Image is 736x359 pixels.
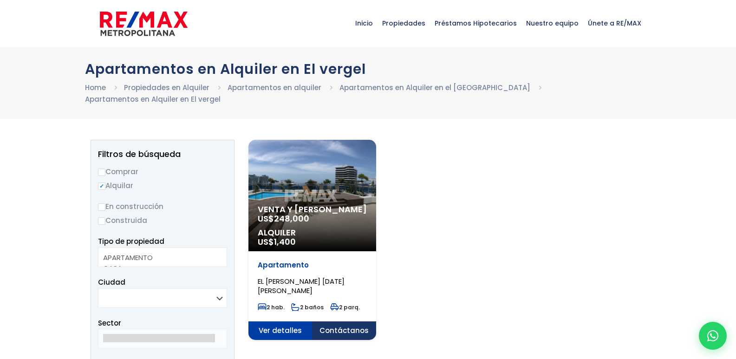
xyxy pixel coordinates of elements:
a: Apartamentos en Alquiler en el [GEOGRAPHIC_DATA] [339,83,530,92]
span: Inicio [351,9,378,37]
h2: Filtros de búsqueda [98,150,227,159]
a: Apartamentos en alquiler [228,83,321,92]
h1: Apartamentos en Alquiler en El vergel [85,61,651,77]
span: Alquiler [258,228,367,237]
span: 2 baños [291,303,324,311]
span: Únete a RE/MAX [583,9,646,37]
label: Comprar [98,166,227,177]
span: Venta y [PERSON_NAME] [258,205,367,214]
input: Construida [98,217,105,225]
span: 2 parq. [330,303,360,311]
span: Ver detalles [248,321,313,340]
span: Propiedades [378,9,430,37]
span: EL [PERSON_NAME] [DATE][PERSON_NAME] [258,276,345,295]
span: 1,400 [274,236,296,248]
span: Nuestro equipo [521,9,583,37]
option: CASA [103,263,215,274]
a: Home [85,83,106,92]
label: Construida [98,215,227,226]
span: US$ [258,213,309,224]
option: APARTAMENTO [103,252,215,263]
span: US$ [258,236,296,248]
span: 248,000 [274,213,309,224]
img: remax-metropolitana-logo [100,10,188,38]
span: Sector [98,318,121,328]
span: Ciudad [98,277,125,287]
input: En construcción [98,203,105,211]
input: Comprar [98,169,105,176]
label: Alquilar [98,180,227,191]
span: 2 hab. [258,303,285,311]
input: Alquilar [98,183,105,190]
a: Propiedades en Alquiler [124,83,209,92]
span: Contáctanos [312,321,376,340]
span: Tipo de propiedad [98,236,164,246]
label: En construcción [98,201,227,212]
a: Apartamentos en Alquiler en El vergel [85,94,221,104]
span: Préstamos Hipotecarios [430,9,521,37]
a: Venta y [PERSON_NAME] US$248,000 Alquiler US$1,400 Apartamento EL [PERSON_NAME] [DATE][PERSON_NAM... [248,140,376,340]
p: Apartamento [258,261,367,270]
